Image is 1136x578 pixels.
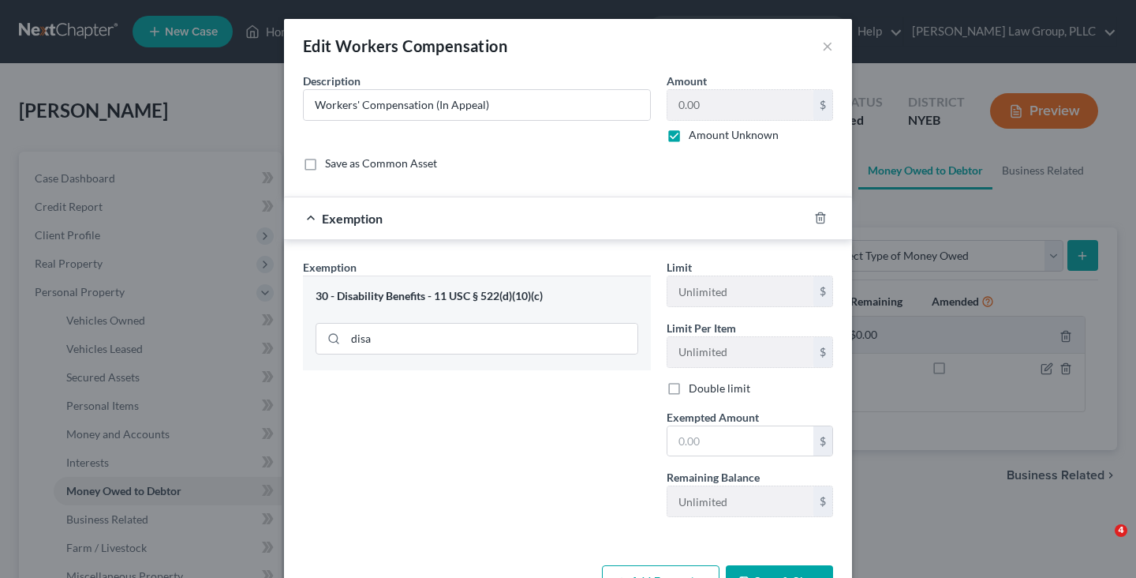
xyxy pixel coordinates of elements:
[667,90,813,120] input: 0.00
[303,74,361,88] span: Description
[813,486,832,516] div: $
[1082,524,1120,562] iframe: Intercom live chat
[689,127,779,143] label: Amount Unknown
[667,486,813,516] input: --
[325,156,437,171] label: Save as Common Asset
[813,337,832,367] div: $
[667,320,736,336] label: Limit Per Item
[346,324,637,354] input: Search exemption rules...
[303,261,357,274] span: Exemption
[667,73,707,89] label: Amount
[322,211,383,226] span: Exemption
[304,90,650,120] input: Describe...
[667,426,813,456] input: 0.00
[667,337,813,367] input: --
[667,261,692,274] span: Limit
[667,469,760,486] label: Remaining Balance
[813,90,832,120] div: $
[813,426,832,456] div: $
[316,289,638,304] div: 30 - Disability Benefits - 11 USC § 522(d)(10)(c)
[689,381,750,396] label: Double limit
[822,36,833,55] button: ×
[1115,524,1127,537] span: 4
[667,411,759,424] span: Exempted Amount
[813,276,832,306] div: $
[303,35,507,57] div: Edit Workers Compensation
[667,276,813,306] input: --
